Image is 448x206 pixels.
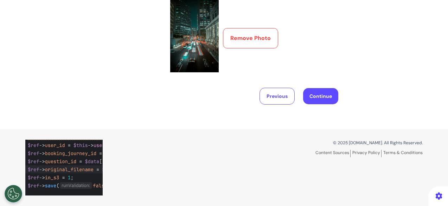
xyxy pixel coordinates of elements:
a: Privacy Policy [352,150,382,157]
button: Continue [303,88,338,104]
img: Spectrum.Life logo [25,140,103,195]
button: Open Preferences [5,185,22,202]
button: Previous [260,88,295,105]
button: Remove Photo [223,28,278,48]
a: Content Sources [315,150,351,157]
p: © 2025 [DOMAIN_NAME]. All Rights Reserved. [229,140,423,146]
a: Terms & Conditions [383,150,423,155]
